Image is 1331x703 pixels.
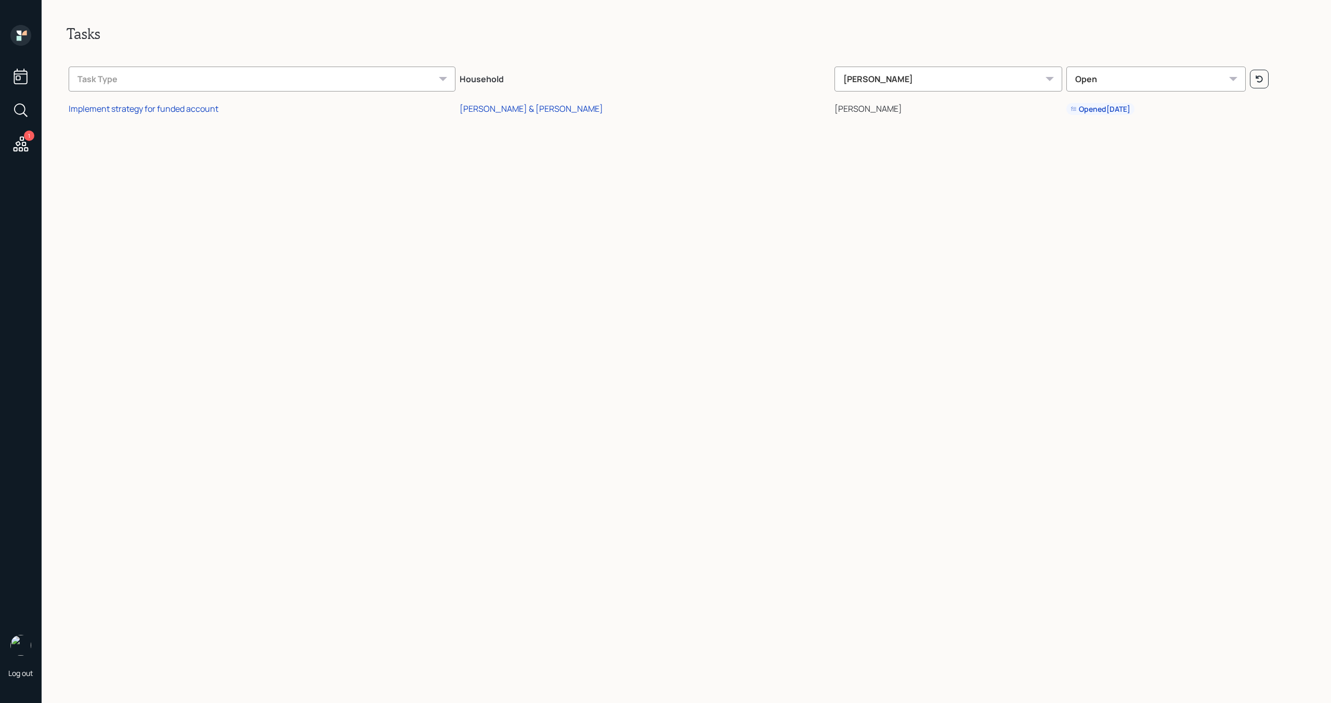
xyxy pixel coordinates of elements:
[69,67,455,92] div: Task Type
[69,103,218,114] div: Implement strategy for funded account
[1071,104,1130,114] div: Opened [DATE]
[24,131,34,141] div: 1
[10,635,31,656] img: michael-russo-headshot.png
[460,103,603,114] div: [PERSON_NAME] & [PERSON_NAME]
[458,59,832,96] th: Household
[1066,67,1246,92] div: Open
[832,96,1065,120] td: [PERSON_NAME]
[834,67,1063,92] div: [PERSON_NAME]
[67,25,1306,43] h2: Tasks
[8,668,33,678] div: Log out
